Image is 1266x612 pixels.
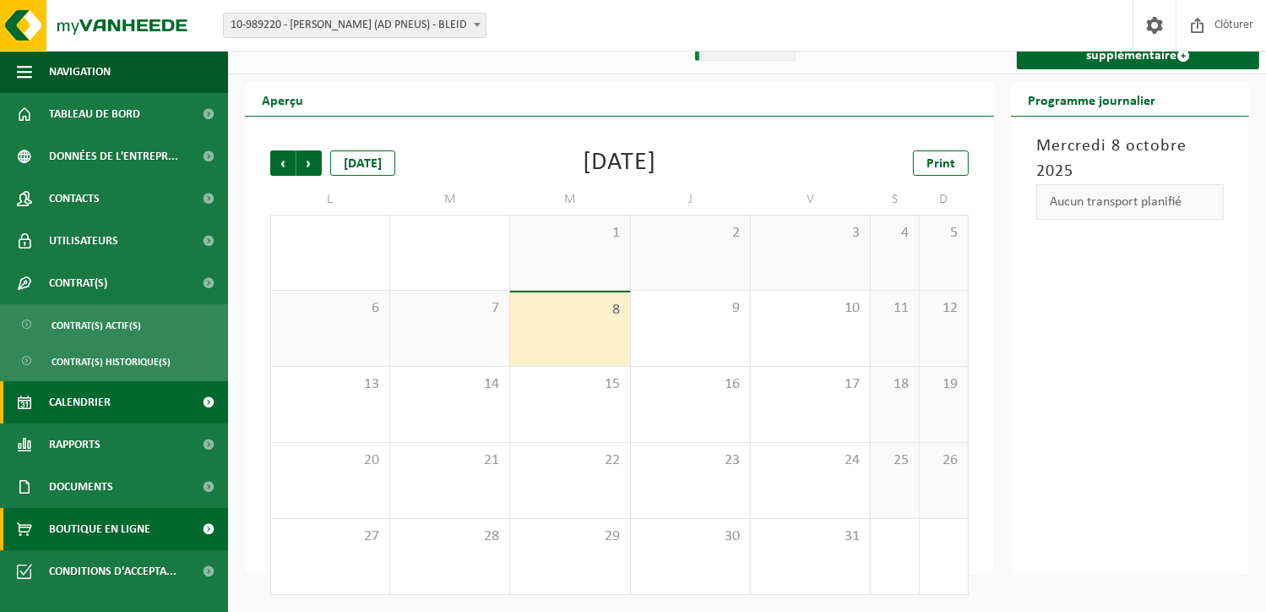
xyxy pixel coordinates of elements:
[280,375,381,394] span: 13
[399,451,501,470] span: 21
[330,150,395,176] div: [DATE]
[913,150,969,176] a: Print
[399,527,501,546] span: 28
[639,451,742,470] span: 23
[519,451,621,470] span: 22
[920,184,969,215] td: D
[49,550,177,593] span: Conditions d'accepta...
[928,451,959,470] span: 26
[49,262,107,304] span: Contrat(s)
[926,157,955,171] span: Print
[759,527,861,546] span: 31
[280,527,381,546] span: 27
[879,375,910,394] span: 18
[759,451,861,470] span: 24
[390,184,510,215] td: M
[759,224,861,243] span: 3
[224,14,486,37] span: 10-989220 - DABBOUR AXEL (AD PNEUS) - BLEID
[270,150,296,176] span: Précédent
[879,451,910,470] span: 25
[49,508,150,550] span: Boutique en ligne
[49,178,100,220] span: Contacts
[280,451,381,470] span: 20
[639,299,742,318] span: 9
[871,184,920,215] td: S
[49,93,140,135] span: Tableau de bord
[4,345,224,377] a: Contrat(s) historique(s)
[631,184,751,215] td: J
[1036,134,1224,184] h3: Mercredi 8 octobre 2025
[879,299,910,318] span: 11
[223,13,486,38] span: 10-989220 - DABBOUR AXEL (AD PNEUS) - BLEID
[759,375,861,394] span: 17
[52,346,171,378] span: Contrat(s) historique(s)
[639,375,742,394] span: 16
[759,299,861,318] span: 10
[399,375,501,394] span: 14
[519,301,621,320] span: 8
[52,309,141,342] span: Contrat(s) actif(s)
[270,184,390,215] td: L
[519,375,621,394] span: 15
[4,309,224,341] a: Contrat(s) actif(s)
[1011,83,1172,116] h2: Programme journalier
[928,224,959,243] span: 5
[519,224,621,243] span: 1
[928,299,959,318] span: 12
[639,224,742,243] span: 2
[879,224,910,243] span: 4
[49,135,178,178] span: Données de l'entrepr...
[49,220,118,262] span: Utilisateurs
[280,299,381,318] span: 6
[583,150,656,176] div: [DATE]
[928,375,959,394] span: 19
[751,184,871,215] td: V
[296,150,322,176] span: Suivant
[245,83,320,116] h2: Aperçu
[49,466,113,508] span: Documents
[49,51,111,93] span: Navigation
[639,527,742,546] span: 30
[1036,184,1224,220] div: Aucun transport planifié
[399,299,501,318] span: 7
[519,527,621,546] span: 29
[49,423,101,466] span: Rapports
[510,184,630,215] td: M
[49,381,111,423] span: Calendrier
